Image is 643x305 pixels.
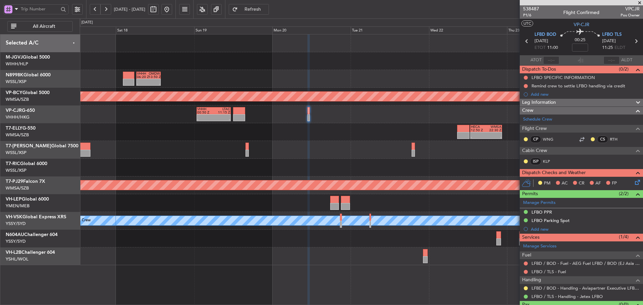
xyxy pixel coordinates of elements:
div: VHHH [137,72,149,75]
span: LFBD BOD [534,31,556,38]
div: 12:50 Z [471,129,486,132]
input: --:-- [543,56,559,64]
span: T7-[PERSON_NAME] [6,144,51,148]
span: T7-ELLY [6,126,22,131]
span: T7-RIC [6,161,20,166]
span: VH-L2B [6,250,21,255]
span: Services [522,234,540,241]
span: VH-LEP [6,197,22,202]
a: WMSA/SZB [6,185,29,191]
div: 00:50 Z [197,111,214,114]
input: Trip Number [21,4,59,14]
a: LFBO / TLS - Fuel [531,269,566,275]
span: VP-BCY [6,90,22,95]
span: VH-VSK [6,215,22,219]
span: CR [579,180,584,187]
div: Add new [531,91,640,97]
span: 11:25 [602,45,613,51]
div: - [137,82,149,86]
a: YMEN/MEB [6,203,29,209]
span: [DATE] [602,38,616,45]
span: Cabin Crew [522,147,547,155]
span: FP [612,180,617,187]
button: UTC [521,20,533,26]
div: LFBO Parking Spot [531,218,570,223]
div: VHHH [197,107,214,111]
a: WSSL/XSP [6,150,26,156]
a: M-JGVJGlobal 5000 [6,55,50,60]
span: PM [544,180,551,187]
a: WMSA/SZB [6,132,29,138]
a: Schedule Crew [523,116,552,123]
div: Add new [531,226,640,232]
div: Remind crew to settle LFBO handling via credit [531,83,625,89]
span: Handling [522,276,541,284]
a: T7-RICGlobal 6000 [6,161,47,166]
div: 22:30 Z [486,129,501,132]
div: - [471,136,486,139]
span: Flight Crew [522,125,547,133]
a: WIHH/HLP [6,61,28,67]
div: LFBO SPECIFIC INFORMATION [531,75,595,80]
span: VPCJR [621,5,640,12]
span: Permits [522,190,538,198]
span: M-JGVJ [6,55,23,60]
span: N604AU [6,232,24,237]
span: 11:00 [547,45,558,51]
a: VH-VSKGlobal Express XRS [6,215,66,219]
a: RTH [610,136,625,142]
span: Dispatch To-Dos [522,66,556,73]
div: Mon 20 [272,26,351,34]
a: YSSY/SYD [6,238,26,244]
a: WNG [543,136,558,142]
a: WSSL/XSP [6,167,26,173]
div: - [197,118,214,121]
a: T7-PJ29Falcon 7X [6,179,45,184]
span: (0/2) [619,66,629,73]
a: T7-[PERSON_NAME]Global 7500 [6,144,78,148]
a: LFBD / BOD - Handling - Aviapartner Executive LFBD****MYhandling*** / BOD [531,285,640,291]
div: LTAC [214,107,230,111]
span: T7-PJ29 [6,179,23,184]
span: ALDT [621,57,632,64]
div: WMSA [486,125,501,129]
span: Pos Owner [621,12,640,18]
span: 00:25 [575,37,585,44]
a: WSSL/XSP [6,79,26,85]
div: Thu 23 [507,26,585,34]
a: VH-LEPGlobal 6000 [6,197,49,202]
a: N604AUChallenger 604 [6,232,58,237]
span: (1/4) [619,233,629,240]
a: VH-L2BChallenger 604 [6,250,55,255]
div: Wed 22 [429,26,507,34]
span: N8998K [6,73,23,77]
span: VP-CJR [6,108,22,113]
span: ATOT [530,57,542,64]
a: KLP [543,158,558,164]
span: ELDT [615,45,625,51]
a: LFBO / TLS - Handling - Jetex LFBO [531,294,603,299]
div: 13:50 Z [149,75,160,79]
span: ETOT [534,45,546,51]
span: AC [562,180,568,187]
span: 538487 [523,5,539,12]
div: HECA [471,125,486,129]
div: [DATE] [81,20,93,25]
span: Dispatch Checks and Weather [522,169,586,177]
span: Refresh [239,7,267,12]
div: 11:15 Z [214,111,230,114]
span: [DATE] - [DATE] [114,6,145,12]
span: (2/2) [619,190,629,197]
a: YSSY/SYD [6,221,26,227]
div: - [214,118,230,121]
div: Sun 19 [194,26,273,34]
span: Fuel [522,251,531,259]
div: CS [597,136,608,143]
div: ISP [530,158,541,165]
span: P1/6 [523,12,539,18]
a: WMSA/SZB [6,96,29,102]
div: CP [530,136,541,143]
div: Flight Confirmed [563,9,599,16]
a: YSHL/WOL [6,256,28,262]
span: [DATE] [534,38,548,45]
